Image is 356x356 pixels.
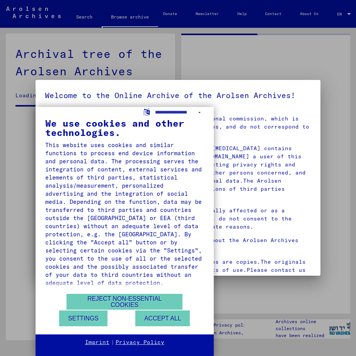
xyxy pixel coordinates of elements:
div: We use cookies and other technologies. [45,119,204,137]
a: Privacy Policy [116,339,164,346]
button: Reject non-essential cookies [66,294,182,310]
div: This website uses cookies and similar functions to process end device information and personal da... [45,141,204,287]
button: Settings [59,310,107,326]
button: Accept all [135,310,190,326]
a: Imprint [85,339,109,346]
